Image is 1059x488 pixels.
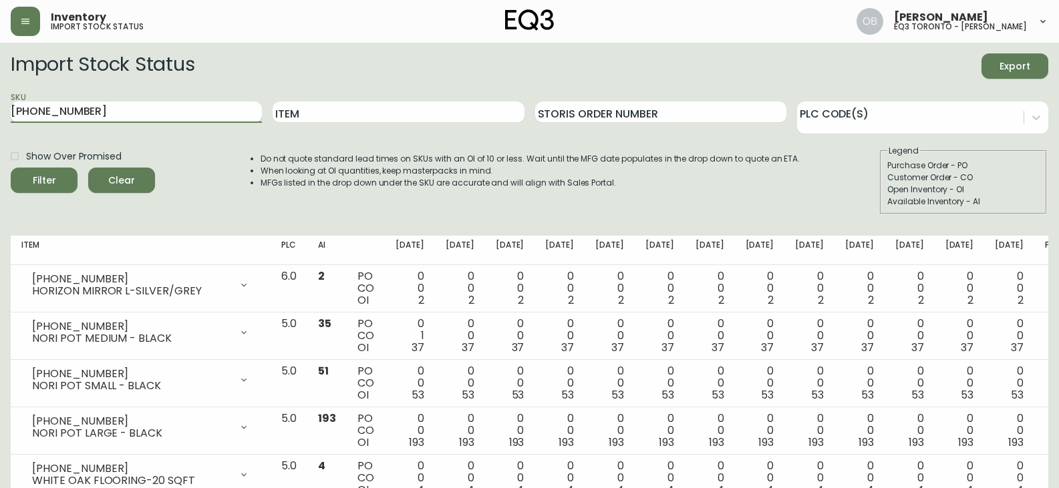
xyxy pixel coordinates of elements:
[911,387,924,403] span: 53
[761,340,774,355] span: 37
[758,435,774,450] span: 193
[318,268,325,284] span: 2
[595,270,624,306] div: 0 0
[712,340,724,355] span: 37
[459,435,474,450] span: 193
[561,387,574,403] span: 53
[995,270,1024,306] div: 0 0
[32,285,231,297] div: HORIZON MIRROR L-SILVER/GREY
[595,365,624,401] div: 0 0
[88,168,155,193] button: Clear
[496,413,524,449] div: 0 0
[512,387,524,403] span: 53
[32,415,231,427] div: [PHONE_NUMBER]
[271,265,307,312] td: 6.0
[509,435,524,450] span: 193
[992,58,1038,75] span: Export
[462,340,474,355] span: 37
[559,435,574,450] span: 193
[861,340,874,355] span: 37
[895,413,924,449] div: 0 0
[961,340,973,355] span: 37
[818,292,824,308] span: 2
[709,435,724,450] span: 193
[696,365,724,401] div: 0 0
[1008,435,1024,450] span: 193
[505,9,555,31] img: logo
[396,413,424,449] div: 0 0
[21,318,260,347] div: [PHONE_NUMBER]NORI POT MEDIUM - BLACK
[835,236,885,265] th: [DATE]
[545,270,574,306] div: 0 0
[462,387,474,403] span: 53
[945,270,974,306] div: 0 0
[609,435,624,450] span: 193
[808,435,824,450] span: 193
[685,236,735,265] th: [DATE]
[795,318,824,354] div: 0 0
[357,435,369,450] span: OI
[659,435,674,450] span: 193
[396,365,424,401] div: 0 0
[412,387,424,403] span: 53
[32,273,231,285] div: [PHONE_NUMBER]
[857,8,883,35] img: 8e0065c524da89c5c924d5ed86cfe468
[446,318,474,354] div: 0 0
[535,236,585,265] th: [DATE]
[271,407,307,455] td: 5.0
[868,292,874,308] span: 2
[984,236,1034,265] th: [DATE]
[961,387,973,403] span: 53
[409,435,424,450] span: 193
[307,236,347,265] th: AI
[746,413,774,449] div: 0 0
[545,413,574,449] div: 0 0
[32,463,231,475] div: [PHONE_NUMBER]
[21,270,260,300] div: [PHONE_NUMBER]HORIZON MIRROR L-SILVER/GREY
[784,236,835,265] th: [DATE]
[545,318,574,354] div: 0 0
[645,318,674,354] div: 0 0
[995,365,1024,401] div: 0 0
[357,318,374,354] div: PO CO
[645,270,674,306] div: 0 0
[795,270,824,306] div: 0 0
[696,413,724,449] div: 0 0
[11,53,194,79] h2: Import Stock Status
[318,363,329,379] span: 51
[446,413,474,449] div: 0 0
[446,365,474,401] div: 0 0
[895,270,924,306] div: 0 0
[746,365,774,401] div: 0 0
[32,475,231,487] div: WHITE OAK FLOORING-20 SQFT
[859,435,874,450] span: 193
[945,365,974,401] div: 0 0
[435,236,485,265] th: [DATE]
[768,292,774,308] span: 2
[512,340,524,355] span: 37
[795,365,824,401] div: 0 0
[261,165,800,177] li: When looking at OI quantities, keep masterpacks in mind.
[271,312,307,360] td: 5.0
[746,318,774,354] div: 0 0
[357,365,374,401] div: PO CO
[485,236,535,265] th: [DATE]
[861,387,874,403] span: 53
[911,340,924,355] span: 37
[261,153,800,165] li: Do not quote standard lead times on SKUs with an OI of 10 or less. Wait until the MFG date popula...
[32,380,231,392] div: NORI POT SMALL - BLACK
[468,292,474,308] span: 2
[635,236,685,265] th: [DATE]
[99,172,144,189] span: Clear
[396,318,424,354] div: 0 1
[696,270,724,306] div: 0 0
[26,150,122,164] span: Show Over Promised
[735,236,785,265] th: [DATE]
[271,236,307,265] th: PLC
[887,160,1040,172] div: Purchase Order - PO
[21,365,260,395] div: [PHONE_NUMBER]NORI POT SMALL - BLACK
[385,236,435,265] th: [DATE]
[885,236,935,265] th: [DATE]
[496,365,524,401] div: 0 0
[32,320,231,332] div: [PHONE_NUMBER]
